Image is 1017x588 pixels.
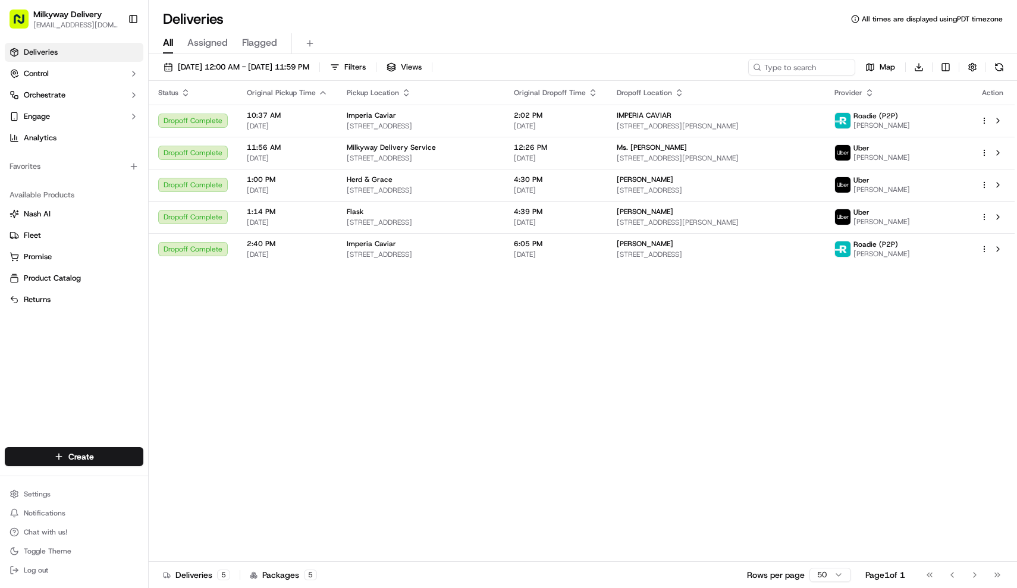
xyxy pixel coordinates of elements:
span: Pickup Location [347,88,399,98]
span: 10:37 AM [247,111,328,120]
span: Nash AI [24,209,51,219]
div: Favorites [5,157,143,176]
div: Page 1 of 1 [865,569,905,581]
span: Settings [24,489,51,499]
button: Chat with us! [5,524,143,540]
span: Roadie (P2P) [853,111,898,121]
span: Flagged [242,36,277,50]
span: [PERSON_NAME] [853,121,910,130]
span: Filters [344,62,366,73]
span: [STREET_ADDRESS] [617,250,815,259]
span: Original Dropoff Time [514,88,586,98]
span: 4:39 PM [514,207,598,216]
span: Imperia Caviar [347,239,396,249]
span: [PERSON_NAME] [853,153,910,162]
span: 6:05 PM [514,239,598,249]
span: Milkyway Delivery Service [347,143,436,152]
a: Returns [10,294,139,305]
span: [DATE] [514,218,598,227]
span: Herd & Grace [347,175,393,184]
span: [PERSON_NAME] [853,185,910,194]
span: [DATE] [514,121,598,131]
span: [DATE] [247,250,328,259]
div: 5 [304,570,317,580]
span: [DATE] [247,185,328,195]
span: [PERSON_NAME] [617,239,673,249]
span: All [163,36,173,50]
span: Fleet [24,230,41,241]
button: Nash AI [5,205,143,224]
span: Roadie (P2P) [853,240,898,249]
a: Analytics [5,128,143,147]
img: uber-new-logo.jpeg [835,177,850,193]
span: [DATE] [247,153,328,163]
span: Log out [24,565,48,575]
span: Toggle Theme [24,546,71,556]
button: Log out [5,562,143,578]
span: Promise [24,251,52,262]
span: Analytics [24,133,56,143]
button: Control [5,64,143,83]
button: Milkyway Delivery[EMAIL_ADDRESS][DOMAIN_NAME] [5,5,123,33]
span: Deliveries [24,47,58,58]
span: Uber [853,143,870,153]
span: [STREET_ADDRESS] [347,153,495,163]
img: roadie-logo-v2.jpg [835,241,850,257]
button: Milkyway Delivery [33,8,102,20]
span: [PERSON_NAME] [853,217,910,227]
span: Views [401,62,422,73]
button: Promise [5,247,143,266]
img: uber-new-logo.jpeg [835,145,850,161]
span: [DATE] [247,218,328,227]
span: [DATE] [514,250,598,259]
div: Deliveries [163,569,230,581]
span: [PERSON_NAME] [853,249,910,259]
button: Settings [5,486,143,502]
span: 4:30 PM [514,175,598,184]
span: Flask [347,207,363,216]
span: [STREET_ADDRESS][PERSON_NAME] [617,121,815,131]
a: Fleet [10,230,139,241]
button: [EMAIL_ADDRESS][DOMAIN_NAME] [33,20,118,30]
span: [PERSON_NAME] [617,207,673,216]
span: 11:56 AM [247,143,328,152]
input: Type to search [748,59,855,76]
a: Nash AI [10,209,139,219]
button: Product Catalog [5,269,143,288]
span: [STREET_ADDRESS] [347,185,495,195]
h1: Deliveries [163,10,224,29]
span: Notifications [24,508,65,518]
button: Returns [5,290,143,309]
span: [PERSON_NAME] [617,175,673,184]
span: Product Catalog [24,273,81,284]
button: Orchestrate [5,86,143,105]
button: Views [381,59,427,76]
p: Rows per page [747,569,805,581]
span: [DATE] 12:00 AM - [DATE] 11:59 PM [178,62,309,73]
span: Chat with us! [24,527,67,537]
span: 1:00 PM [247,175,328,184]
div: Available Products [5,185,143,205]
button: Toggle Theme [5,543,143,559]
span: [STREET_ADDRESS] [347,250,495,259]
div: 5 [217,570,230,580]
button: Create [5,447,143,466]
span: [STREET_ADDRESS][PERSON_NAME] [617,153,815,163]
span: [STREET_ADDRESS] [347,121,495,131]
span: Assigned [187,36,228,50]
button: [DATE] 12:00 AM - [DATE] 11:59 PM [158,59,315,76]
span: 1:14 PM [247,207,328,216]
button: Notifications [5,505,143,521]
span: 2:40 PM [247,239,328,249]
a: Product Catalog [10,273,139,284]
button: Refresh [991,59,1007,76]
span: Ms. [PERSON_NAME] [617,143,687,152]
button: Map [860,59,900,76]
span: Engage [24,111,50,122]
span: [DATE] [514,185,598,195]
span: Provider [834,88,862,98]
div: Packages [250,569,317,581]
button: Fleet [5,226,143,245]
